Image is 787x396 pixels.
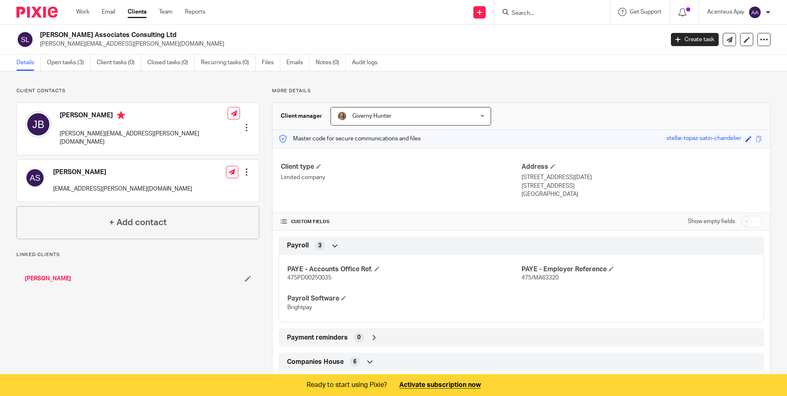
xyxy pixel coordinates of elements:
img: GH%20LinkedIn%20Photo.jpg [337,111,347,121]
h4: [PERSON_NAME] [53,168,192,177]
span: Brightpay [287,305,312,310]
a: Team [159,8,172,16]
p: Client contacts [16,88,259,94]
a: Client tasks (0) [97,55,141,71]
img: svg%3E [25,168,45,188]
span: 3 [318,242,321,250]
div: stellar-topaz-satin-chandelier [666,134,741,144]
h4: [PERSON_NAME] [60,111,228,121]
span: Get Support [630,9,661,15]
input: Search [511,10,585,17]
a: Clients [128,8,147,16]
p: Acenteus Ajay [707,8,744,16]
p: [STREET_ADDRESS][DATE] [522,173,762,182]
span: 475/MA63320 [522,275,559,281]
a: Details [16,55,41,71]
span: 6 [353,358,356,366]
p: [EMAIL_ADDRESS][PERSON_NAME][DOMAIN_NAME] [53,185,192,193]
h4: Address [522,163,762,171]
a: Recurring tasks (0) [201,55,256,71]
h4: Client type [281,163,521,171]
p: More details [272,88,771,94]
img: svg%3E [16,31,34,48]
a: Files [262,55,280,71]
span: 0 [357,333,361,342]
p: [PERSON_NAME][EMAIL_ADDRESS][PERSON_NAME][DOMAIN_NAME] [60,130,228,147]
img: Pixie [16,7,58,18]
a: Create task [671,33,719,46]
img: svg%3E [25,111,51,137]
span: Payment reminders [287,333,348,342]
a: Notes (0) [316,55,346,71]
h4: Payroll Software [287,294,521,303]
a: Email [102,8,115,16]
h2: [PERSON_NAME] Associates Consulting Ltd [40,31,535,40]
span: Giverny Hunter [352,113,391,119]
img: svg%3E [748,6,761,19]
a: Audit logs [352,55,384,71]
h4: PAYE - Employer Reference [522,265,755,274]
a: [PERSON_NAME] [25,275,71,283]
p: Linked clients [16,252,259,258]
p: Limited company [281,173,521,182]
span: Companies House [287,358,344,366]
span: 475PD00250035 [287,275,331,281]
p: [GEOGRAPHIC_DATA] [522,190,762,198]
label: Show empty fields [688,217,735,226]
p: [STREET_ADDRESS] [522,182,762,190]
a: Emails [286,55,310,71]
h4: CUSTOM FIELDS [281,219,521,225]
span: Payroll [287,241,309,250]
h3: Client manager [281,112,322,120]
h4: + Add contact [109,216,167,229]
a: Closed tasks (0) [147,55,195,71]
a: Work [76,8,89,16]
i: Primary [117,111,125,119]
p: Master code for secure communications and files [279,135,421,143]
a: Reports [185,8,205,16]
p: [PERSON_NAME][EMAIL_ADDRESS][PERSON_NAME][DOMAIN_NAME] [40,40,659,48]
a: Open tasks (3) [47,55,91,71]
h4: PAYE - Accounts Office Ref. [287,265,521,274]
